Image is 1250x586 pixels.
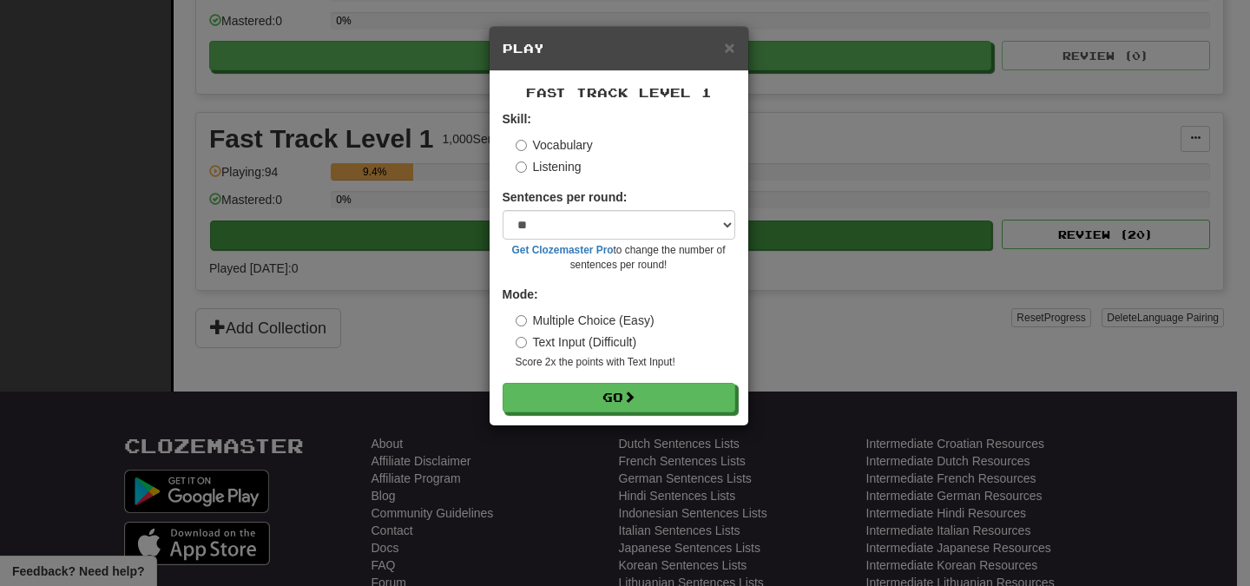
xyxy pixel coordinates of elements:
[503,112,531,126] strong: Skill:
[516,337,527,348] input: Text Input (Difficult)
[516,136,593,154] label: Vocabulary
[503,383,735,412] button: Go
[516,312,655,329] label: Multiple Choice (Easy)
[503,287,538,301] strong: Mode:
[526,85,712,100] span: Fast Track Level 1
[724,37,734,57] span: ×
[512,244,614,256] a: Get Clozemaster Pro
[516,158,582,175] label: Listening
[516,315,527,326] input: Multiple Choice (Easy)
[516,161,527,173] input: Listening
[516,355,735,370] small: Score 2x the points with Text Input !
[503,243,735,273] small: to change the number of sentences per round!
[724,38,734,56] button: Close
[503,40,735,57] h5: Play
[516,140,527,151] input: Vocabulary
[503,188,628,206] label: Sentences per round:
[516,333,637,351] label: Text Input (Difficult)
